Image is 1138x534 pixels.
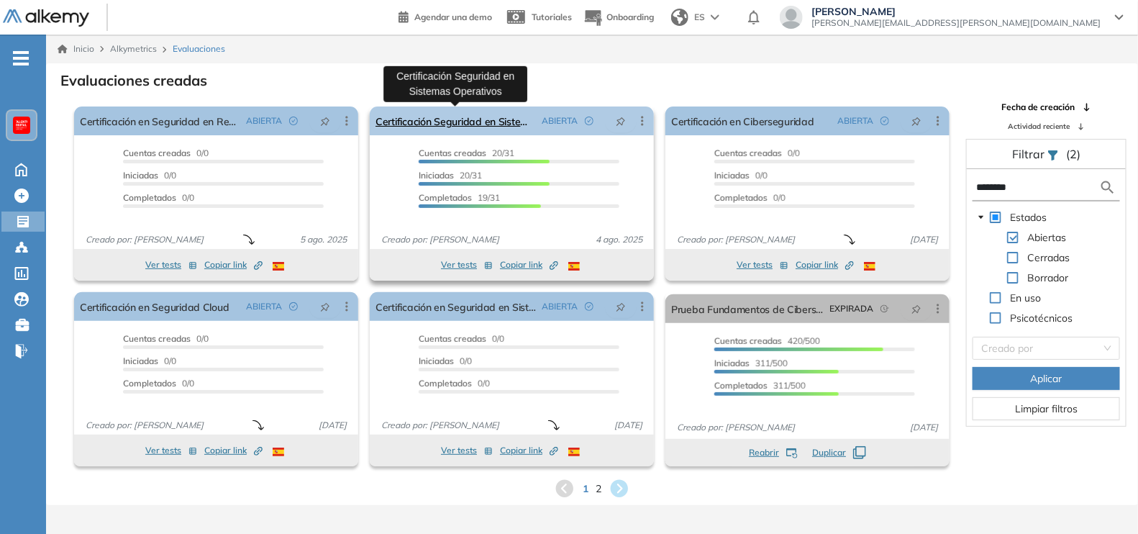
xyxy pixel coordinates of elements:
[714,192,786,203] span: 0/0
[606,12,654,22] span: Onboarding
[829,302,873,315] span: EXPIRADA
[714,192,768,203] span: Completados
[671,233,801,246] span: Creado por: [PERSON_NAME]
[320,115,330,127] span: pushpin
[123,170,158,181] span: Iniciadas
[901,297,932,320] button: pushpin
[1024,249,1073,266] span: Cerradas
[419,378,472,389] span: Completados
[880,117,889,125] span: check-circle
[294,233,352,246] span: 5 ago. 2025
[568,262,580,271] img: ESP
[864,262,875,271] img: ESP
[123,192,194,203] span: 0/0
[320,301,330,312] span: pushpin
[811,17,1101,29] span: [PERSON_NAME][EMAIL_ADDRESS][PERSON_NAME][DOMAIN_NAME]
[714,358,750,368] span: Iniciadas
[1009,121,1070,132] span: Actividad reciente
[309,109,341,132] button: pushpin
[714,380,806,391] span: 311/500
[616,301,626,312] span: pushpin
[880,304,889,313] span: field-time
[123,170,176,181] span: 0/0
[671,9,688,26] img: world
[585,302,593,311] span: check-circle
[289,302,298,311] span: check-circle
[246,300,282,313] span: ABIERTA
[500,444,558,457] span: Copiar link
[500,442,558,459] button: Copiar link
[542,114,578,127] span: ABIERTA
[1024,269,1071,286] span: Borrador
[375,107,536,135] a: Certificación Seguridad en Sistemas Operativos
[901,109,932,132] button: pushpin
[123,356,176,366] span: 0/0
[596,481,601,497] span: 2
[441,442,493,459] button: Ver tests
[1027,251,1070,264] span: Cerradas
[605,109,637,132] button: pushpin
[173,42,225,55] span: Evaluaciones
[1027,231,1066,244] span: Abiertas
[812,446,866,459] button: Duplicar
[585,117,593,125] span: check-circle
[1010,291,1041,304] span: En uso
[532,12,572,22] span: Tutoriales
[123,333,209,344] span: 0/0
[1099,178,1116,196] img: search icon
[313,419,352,432] span: [DATE]
[904,233,944,246] span: [DATE]
[1010,211,1047,224] span: Estados
[110,43,157,54] span: Alkymetrics
[80,292,229,321] a: Certificación en Seguridad Cloud
[414,12,492,22] span: Agendar una demo
[273,448,284,456] img: ESP
[711,14,719,20] img: arrow
[375,292,536,321] a: Certificación en Seguridad en Sistemas Operativos
[616,115,626,127] span: pushpin
[714,170,768,181] span: 0/0
[123,378,194,389] span: 0/0
[973,397,1120,420] button: Limpiar filtros
[419,148,514,158] span: 20/31
[58,42,94,55] a: Inicio
[419,192,472,203] span: Completados
[419,356,472,366] span: 0/0
[714,380,768,391] span: Completados
[1010,312,1073,325] span: Psicotécnicos
[1031,371,1062,386] span: Aplicar
[419,378,490,389] span: 0/0
[399,7,492,24] a: Agendar una demo
[671,421,801,434] span: Creado por: [PERSON_NAME]
[80,233,209,246] span: Creado por: [PERSON_NAME]
[1066,145,1080,163] span: (2)
[204,442,263,459] button: Copiar link
[16,119,27,131] img: https://assets.alkemy.org/workspaces/620/d203e0be-08f6-444b-9eae-a92d815a506f.png
[796,258,854,271] span: Copiar link
[419,148,486,158] span: Cuentas creadas
[500,258,558,271] span: Copiar link
[671,294,824,323] a: Prueba Fundamentos de Ciberseguridad SENCE [DATE]-25
[123,356,158,366] span: Iniciadas
[590,233,648,246] span: 4 ago. 2025
[583,481,588,497] span: 1
[1027,271,1068,284] span: Borrador
[694,11,705,24] span: ES
[123,148,191,158] span: Cuentas creadas
[419,356,454,366] span: Iniciadas
[204,256,263,273] button: Copiar link
[671,107,814,135] a: Certificación en Ciberseguridad
[3,9,89,27] img: Logo
[911,303,921,314] span: pushpin
[796,256,854,273] button: Copiar link
[978,214,985,221] span: caret-down
[383,65,527,101] div: Certificación Seguridad en Sistemas Operativos
[13,57,29,60] i: -
[1024,229,1069,246] span: Abiertas
[904,421,944,434] span: [DATE]
[419,170,482,181] span: 20/31
[1012,147,1047,161] span: Filtrar
[837,114,873,127] span: ABIERTA
[609,419,648,432] span: [DATE]
[123,192,176,203] span: Completados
